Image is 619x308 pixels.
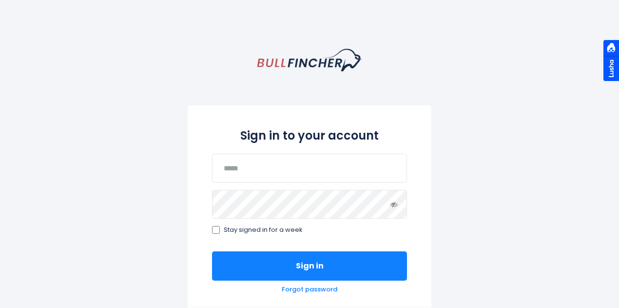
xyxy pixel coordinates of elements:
a: homepage [257,49,362,71]
span: Stay signed in for a week [224,226,303,234]
h2: Sign in to your account [212,127,407,144]
button: Sign in [212,251,407,281]
a: Forgot password [282,286,337,294]
input: Stay signed in for a week [212,226,220,234]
